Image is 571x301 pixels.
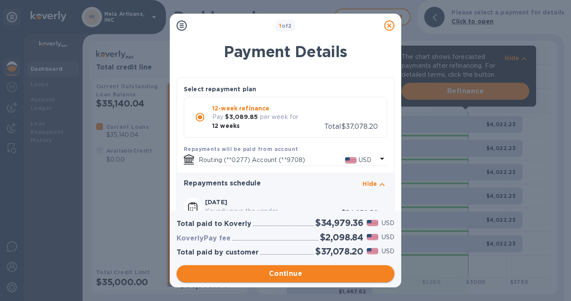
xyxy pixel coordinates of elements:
button: Hide [363,179,387,191]
h2: $34,979.36 [315,217,363,228]
p: Pay [212,113,223,122]
p: Select repayment plan [184,85,256,93]
b: Repayments will be paid from account [184,146,298,152]
img: USD [367,234,378,240]
span: Continue [183,269,388,279]
h3: Repayments schedule [184,179,261,188]
img: USD [345,157,357,163]
span: Total $37,078.20 [324,122,378,130]
p: USD [382,233,394,242]
p: Koverly pays the vendor [205,207,342,216]
p: $34,979.36 [342,208,378,217]
h2: $37,078.20 [315,246,363,257]
b: $3,089.85 [225,113,258,120]
h2: $2,098.84 [320,232,363,243]
p: [DATE] [205,198,342,206]
h3: Total paid by customer [177,249,259,257]
img: USD [367,220,378,226]
p: per week for [260,113,299,122]
h1: Payment Details [177,43,394,61]
h3: Total paid to Koverly [177,220,251,228]
h3: KoverlyPay fee [177,234,231,243]
p: Routing (**0277) Account (**9708) [199,156,345,165]
p: USD [382,219,394,228]
b: of 2 [279,23,292,29]
p: 12-week refinance [212,104,324,113]
p: USD [359,156,371,165]
img: USD [367,248,378,254]
p: Hide [363,179,377,188]
span: 1 [279,23,281,29]
b: 12 weeks [212,122,240,129]
button: Continue [177,265,394,282]
p: USD [382,247,394,256]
